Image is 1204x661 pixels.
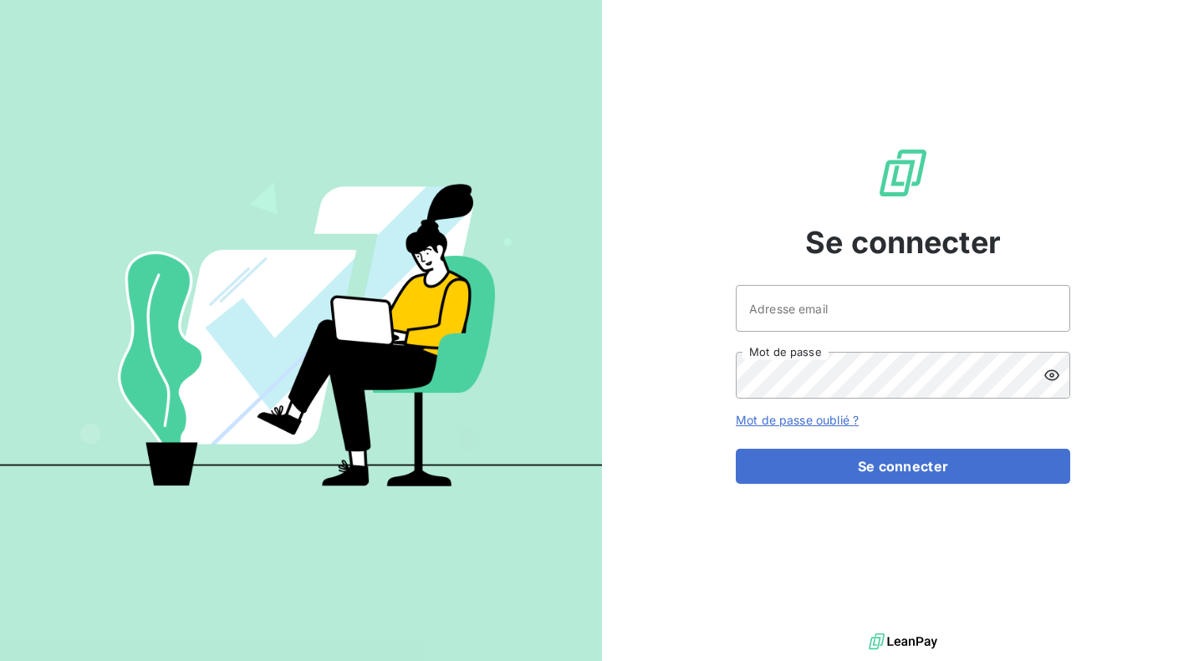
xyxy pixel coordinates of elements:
[736,413,859,427] a: Mot de passe oublié ?
[876,146,930,200] img: Logo LeanPay
[805,220,1001,265] span: Se connecter
[869,629,937,654] img: logo
[736,285,1070,332] input: placeholder
[736,449,1070,484] button: Se connecter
